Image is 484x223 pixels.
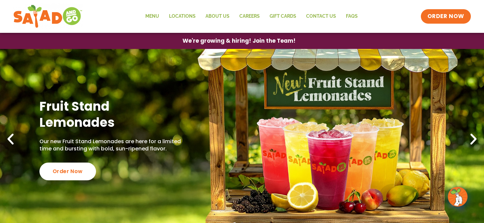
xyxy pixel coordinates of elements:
[427,12,464,20] span: ORDER NOW
[341,9,363,24] a: FAQs
[39,163,96,180] div: Order Now
[140,9,363,24] nav: Menu
[448,188,467,206] img: wpChatIcon
[3,132,18,146] div: Previous slide
[182,38,296,44] span: We're growing & hiring! Join the Team!
[265,9,301,24] a: GIFT CARDS
[39,138,186,153] p: Our new Fruit Stand Lemonades are here for a limited time and bursting with bold, sun-ripened fla...
[13,3,83,30] img: new-SAG-logo-768×292
[201,9,234,24] a: About Us
[301,9,341,24] a: Contact Us
[140,9,164,24] a: Menu
[39,98,186,131] h2: Fruit Stand Lemonades
[421,9,471,24] a: ORDER NOW
[234,9,265,24] a: Careers
[164,9,201,24] a: Locations
[173,33,305,49] a: We're growing & hiring! Join the Team!
[466,132,481,146] div: Next slide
